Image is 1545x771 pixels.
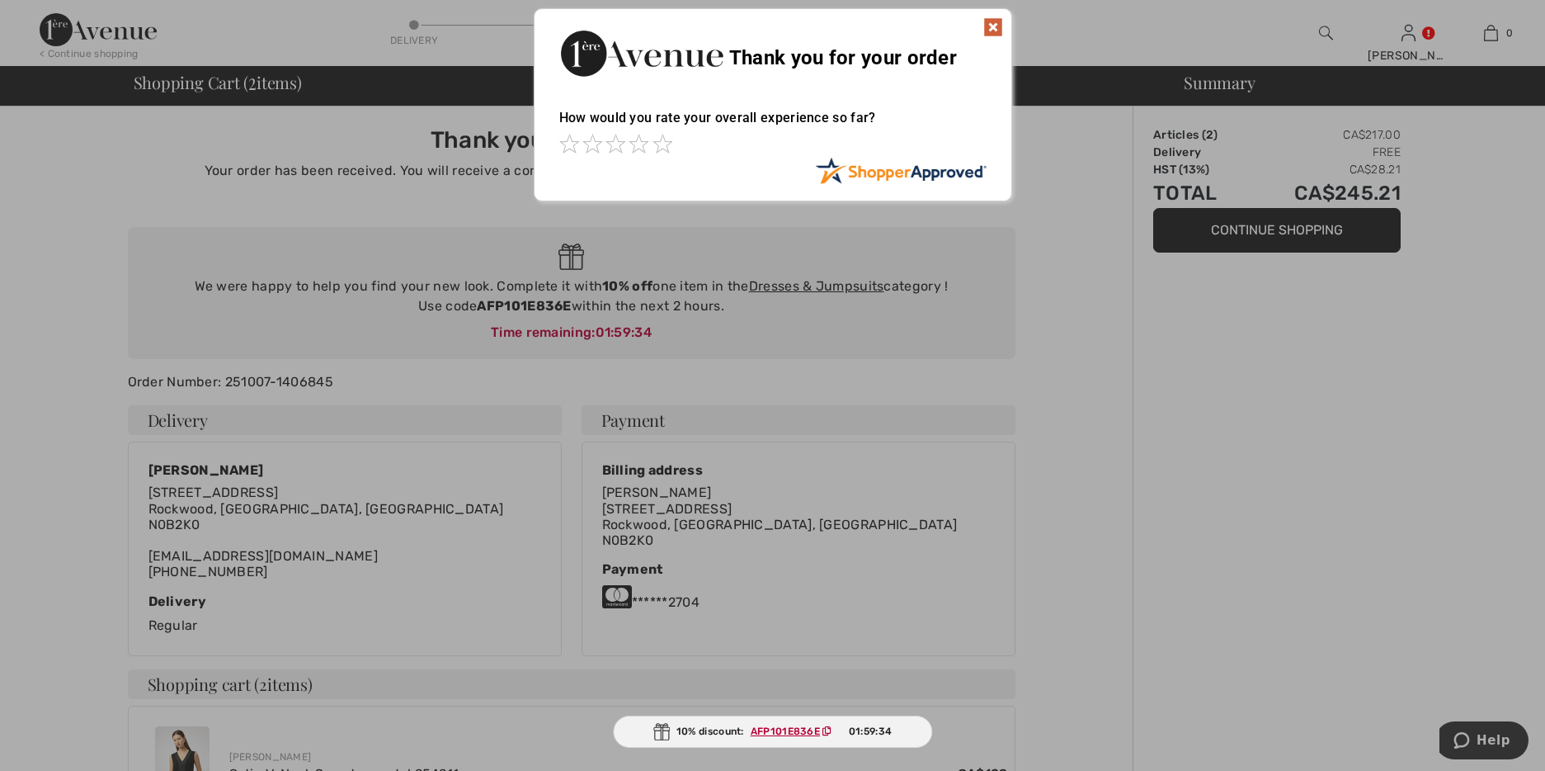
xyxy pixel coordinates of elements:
[676,726,744,737] font: 10% discount:
[559,110,876,125] font: How would you rate your overall experience so far?
[559,26,724,81] img: Thank you for your order
[37,12,71,26] font: Help
[849,726,892,737] font: 01:59:34
[983,17,1003,37] img: x
[729,46,957,69] font: Thank you for your order
[653,723,670,740] img: Gift.svg
[751,726,820,737] font: AFP101E836E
